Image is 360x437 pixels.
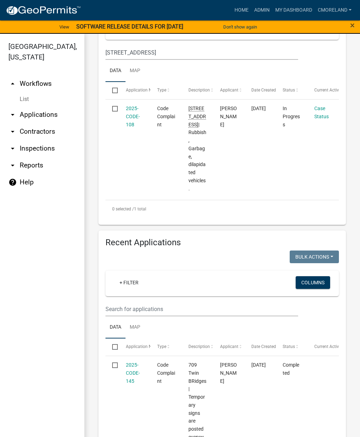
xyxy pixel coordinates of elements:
[283,106,300,127] span: In Progress
[251,344,276,349] span: Date Created
[157,106,175,127] span: Code Complaint
[251,4,272,17] a: Admin
[126,106,140,127] a: 2025-CODE-108
[245,82,276,99] datatable-header-cell: Date Created
[290,251,339,263] button: Bulk Actions
[213,82,245,99] datatable-header-cell: Applicant
[283,344,295,349] span: Status
[105,45,298,60] input: Search for applications
[126,60,144,82] a: Map
[8,144,17,153] i: arrow_drop_down
[150,338,182,355] datatable-header-cell: Type
[272,4,315,17] a: My Dashboard
[105,82,119,99] datatable-header-cell: Select
[188,344,210,349] span: Description
[350,20,355,30] span: ×
[105,200,339,218] div: 1 total
[350,21,355,30] button: Close
[308,338,339,355] datatable-header-cell: Current Activity
[296,276,330,289] button: Columns
[112,207,134,211] span: 0 selected /
[251,106,266,111] span: 07/23/2025
[314,106,329,119] a: Case Status
[283,88,295,93] span: Status
[76,23,183,30] strong: SOFTWARE RELEASE DETAILS FOR [DATE]
[314,344,343,349] span: Current Activity
[8,80,17,88] i: arrow_drop_up
[126,88,164,93] span: Application Number
[220,106,237,127] span: Stephanie Morris
[220,344,238,349] span: Applicant
[182,338,213,355] datatable-header-cell: Description
[283,362,299,376] span: Completed
[114,276,144,289] a: + Filter
[232,4,251,17] a: Home
[182,82,213,99] datatable-header-cell: Description
[157,88,166,93] span: Type
[150,82,182,99] datatable-header-cell: Type
[105,338,119,355] datatable-header-cell: Select
[119,338,150,355] datatable-header-cell: Application Number
[188,88,210,93] span: Description
[119,82,150,99] datatable-header-cell: Application Number
[8,161,17,170] i: arrow_drop_down
[57,21,72,33] a: View
[8,178,17,186] i: help
[276,338,307,355] datatable-header-cell: Status
[126,344,164,349] span: Application Number
[8,110,17,119] i: arrow_drop_down
[251,362,266,368] span: 09/19/2025
[220,362,237,384] span: Dorothy Evans
[220,88,238,93] span: Applicant
[315,4,354,17] a: cmoreland
[126,316,144,339] a: Map
[213,338,245,355] datatable-header-cell: Applicant
[105,316,126,339] a: Data
[157,362,175,384] span: Code Complaint
[105,237,339,248] h4: Recent Applications
[245,338,276,355] datatable-header-cell: Date Created
[105,60,126,82] a: Data
[188,106,206,191] span: 227 Lakeshore Dr | Rubbish, Garbage, dilapidated vehicles.
[276,82,307,99] datatable-header-cell: Status
[126,362,140,384] a: 2025-CODE-145
[105,302,298,316] input: Search for applications
[220,21,260,33] button: Don't show again
[251,88,276,93] span: Date Created
[157,344,166,349] span: Type
[314,88,343,93] span: Current Activity
[8,127,17,136] i: arrow_drop_down
[308,82,339,99] datatable-header-cell: Current Activity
